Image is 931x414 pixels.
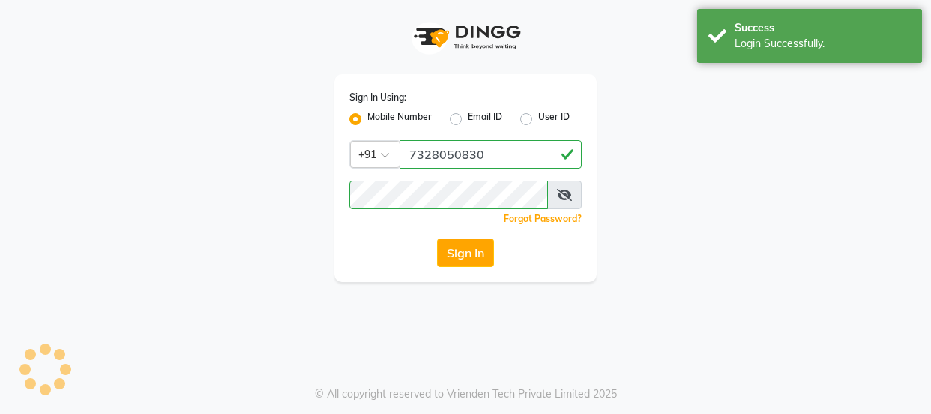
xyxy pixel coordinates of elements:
input: Username [349,181,548,209]
div: Success [735,20,911,36]
label: Email ID [468,110,502,128]
label: Sign In Using: [349,91,406,104]
div: Login Successfully. [735,36,911,52]
a: Forgot Password? [504,213,582,224]
button: Sign In [437,238,494,267]
img: logo1.svg [406,15,525,59]
label: User ID [538,110,570,128]
label: Mobile Number [367,110,432,128]
input: Username [400,140,582,169]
